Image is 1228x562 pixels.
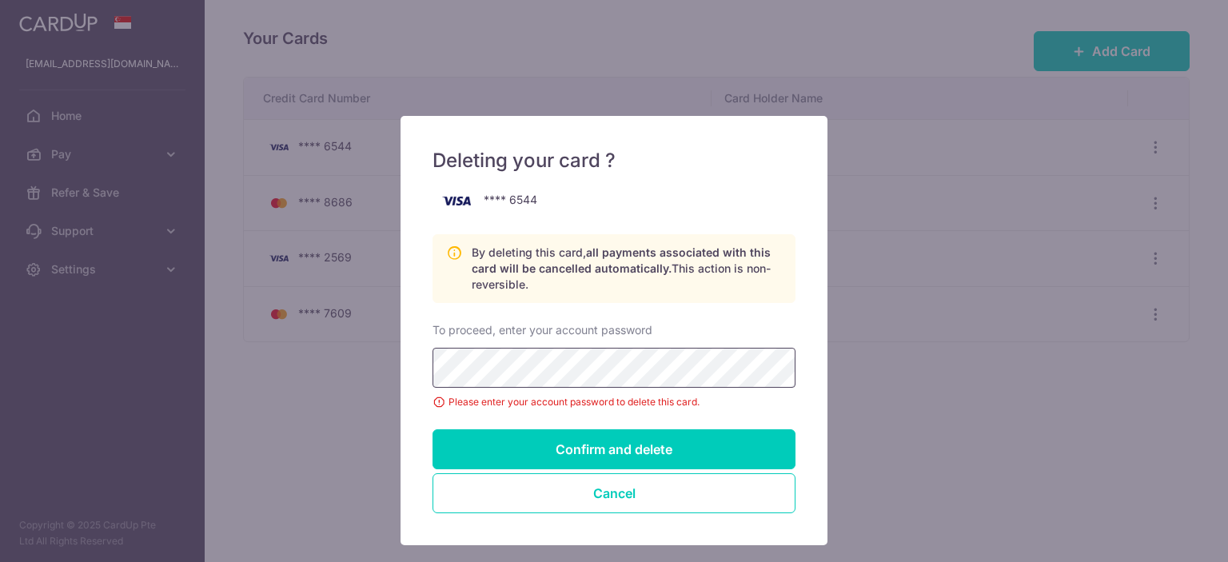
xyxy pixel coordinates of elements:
img: visa-761abec96037c8ab836742a37ff580f5eed1c99042f5b0e3b4741c5ac3fec333.png [433,186,480,215]
p: By deleting this card, This action is non-reversible. [472,245,782,293]
span: Please enter your account password to delete this card. [433,394,795,410]
button: Close [433,473,795,513]
input: Confirm and delete [433,429,795,469]
label: To proceed, enter your account password [433,322,652,338]
h5: Deleting your card ? [433,148,795,173]
span: all payments associated with this card will be cancelled automatically. [472,245,771,275]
